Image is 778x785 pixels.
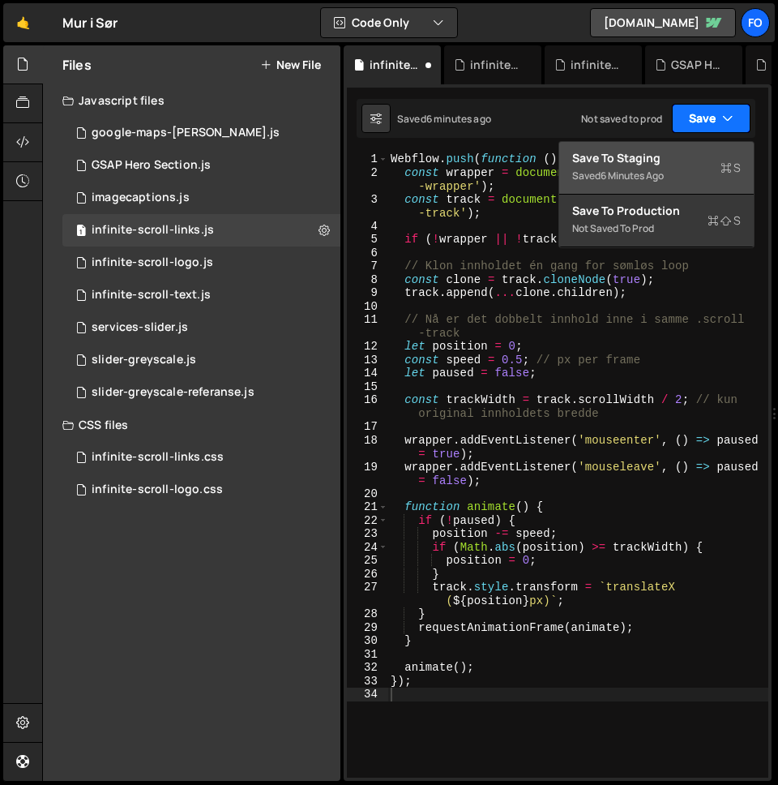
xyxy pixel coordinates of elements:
div: 21 [347,500,388,514]
div: 12 [347,340,388,354]
div: 23 [347,527,388,541]
div: 6 minutes ago [601,169,664,182]
div: 34 [347,688,388,701]
div: 30 [347,634,388,648]
div: 15856/44399.js [62,182,340,214]
div: 15856/42354.js [62,344,340,376]
button: Save to StagingS Saved6 minutes ago [559,142,754,195]
div: 15856/44486.js [62,376,340,409]
div: 4 [347,220,388,234]
div: CSS files [43,409,340,441]
span: S [720,160,741,176]
div: 15 [347,380,388,394]
div: 18 [347,434,388,461]
div: imagecaptions.js [92,191,190,205]
button: Save to ProductionS Not saved to prod [559,195,754,247]
div: infinite-scroll-links.css [92,450,224,465]
div: 28 [347,607,388,621]
div: 22 [347,514,388,528]
div: 15856/42251.js [62,149,340,182]
div: 14 [347,367,388,380]
div: Not saved to prod [581,112,662,126]
div: 5 [347,233,388,247]
div: infinite-scroll-links.css [470,57,522,73]
div: Not saved to prod [572,219,741,238]
div: infinite-scroll-text.js [571,57,622,73]
div: 25 [347,554,388,568]
button: Save [672,104,750,133]
div: infinite-scroll-links.js [92,223,214,238]
button: New File [260,58,321,71]
div: 6 [347,247,388,260]
div: Javascript files [43,84,340,117]
div: 2 [347,166,388,193]
div: 15856/44475.js [62,247,340,279]
a: Fo [741,8,770,37]
div: infinite-scroll-links.js [370,57,421,73]
div: infinite-scroll-text.js [92,288,211,302]
div: google-maps-[PERSON_NAME].js [92,126,280,140]
div: 24 [347,541,388,555]
div: 17 [347,420,388,434]
div: GSAP Hero Section.js [92,158,211,173]
div: 20 [347,487,388,501]
div: 3 [347,193,388,220]
div: Mur i Sør [62,13,118,32]
div: 11 [347,313,388,340]
div: Saved [572,166,741,186]
div: infinite-scroll-logo.js [92,255,213,270]
div: Saved [397,112,491,126]
div: 13 [347,354,388,367]
div: Save to Staging [572,150,741,166]
div: 19 [347,461,388,487]
button: Code Only [321,8,457,37]
div: 29 [347,621,388,635]
div: 1 [347,152,388,166]
div: 26 [347,568,388,581]
div: 16 [347,393,388,420]
div: 15856/42353.js [62,279,340,311]
div: 27 [347,581,388,607]
div: infinite-scroll-logo.css [92,483,223,497]
div: 15856/45042.css [62,441,340,474]
div: 7 [347,260,388,273]
div: services-slider.js [92,320,188,335]
div: 10 [347,300,388,314]
div: slider-greyscale.js [92,353,196,367]
span: S [707,212,741,229]
div: 15856/45045.js [62,214,340,247]
h2: Files [62,56,92,74]
div: 33 [347,675,388,688]
div: Save to Production [572,203,741,219]
div: 32 [347,661,388,675]
a: [DOMAIN_NAME] [590,8,736,37]
div: 15856/44408.js [62,117,340,149]
div: 6 minutes ago [426,112,491,126]
div: GSAP Hero Section.js [671,57,723,73]
div: 8 [347,273,388,287]
div: 31 [347,648,388,662]
div: 15856/44474.css [62,474,340,506]
a: 🤙 [3,3,43,42]
div: slider-greyscale-referanse.js [92,385,254,400]
span: 1 [76,225,86,238]
div: 15856/42255.js [62,311,340,344]
div: 9 [347,286,388,300]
